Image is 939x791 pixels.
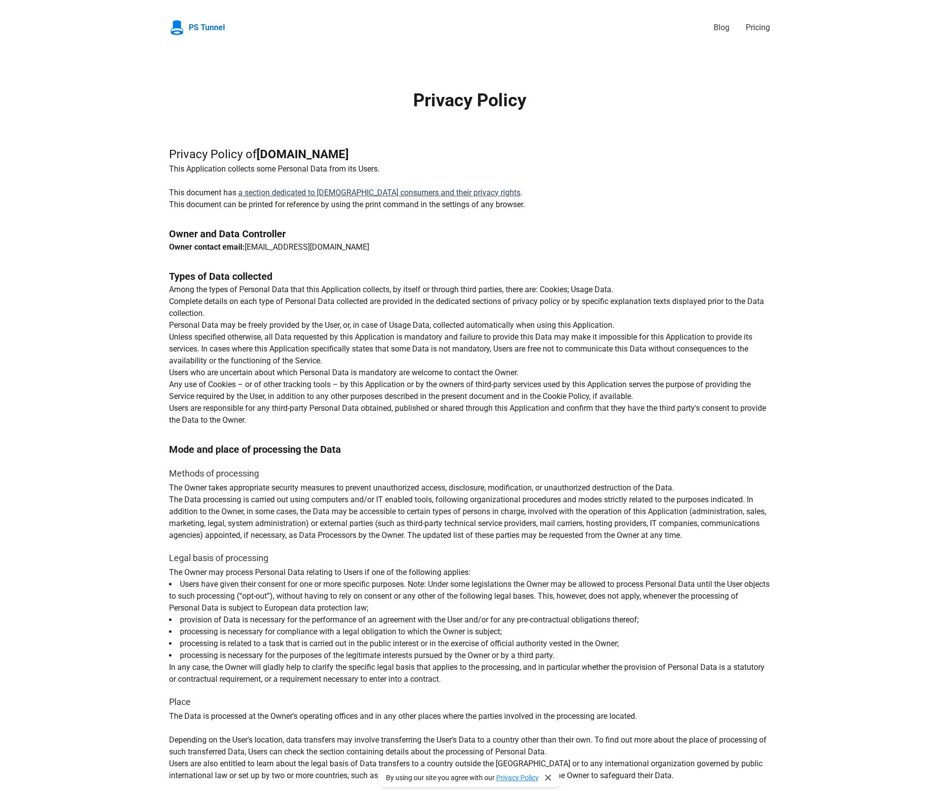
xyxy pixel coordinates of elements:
[169,402,770,426] p: Users are responsible for any third-party Personal Data obtained, published or shared through thi...
[169,578,770,614] li: Users have given their consent for one or more specific purposes. Note: Under some legislations t...
[256,147,349,161] strong: [DOMAIN_NAME]
[496,774,539,782] a: Privacy Policy
[714,22,738,34] a: Blog
[169,482,770,541] p: The Owner takes appropriate security measures to prevent unauthorized access, disclosure, modific...
[169,567,770,578] p: The Owner may process Personal Data relating to Users if one of the following applies:
[169,442,770,457] h2: Mode and place of processing the Data
[169,87,770,114] h1: Privacy Policy
[169,638,770,650] li: processing is related to a task that is carried out in the public interest or in the exercise of ...
[169,163,770,175] p: This Application collects some Personal Data from its Users.
[386,773,539,783] div: By using our site you agree with our
[169,284,770,296] p: Among the types of Personal Data that this Application collects, by itself or through third parti...
[238,188,520,197] a: a section dedicated to [DEMOGRAPHIC_DATA] consumers and their privacy rights
[169,296,770,402] p: Complete details on each type of Personal Data collected are provided in the dedicated sections o...
[169,226,770,241] h2: Owner and Data Controller
[169,269,770,284] h2: Types of Data collected
[169,661,770,685] p: In any case, the Owner will gladly help to clarify the specific legal basis that applies to the p...
[169,145,770,163] h2: Privacy Policy of
[169,710,770,758] p: The Data is processed at the Owner's operating offices and in any other places where the parties ...
[169,187,770,199] p: This document has .
[169,695,770,708] h3: Place
[169,551,770,565] h3: Legal basis of processing
[169,626,770,638] li: processing is necessary for compliance with a legal obligation to which the Owner is subject;
[169,650,770,661] li: processing is necessary for the purposes of the legitimate interests pursued by the Owner or by a...
[169,467,770,480] h3: Methods of processing
[169,199,770,211] p: This document can be printed for reference by using the print command in the settings of any brow...
[169,241,770,253] p: [EMAIL_ADDRESS][DOMAIN_NAME]
[169,242,245,252] b: Owner contact email:
[189,22,225,34] span: PS Tunnel
[746,22,770,34] a: Pricing
[169,614,770,626] li: provision of Data is necessary for the performance of an agreement with the User and/or for any p...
